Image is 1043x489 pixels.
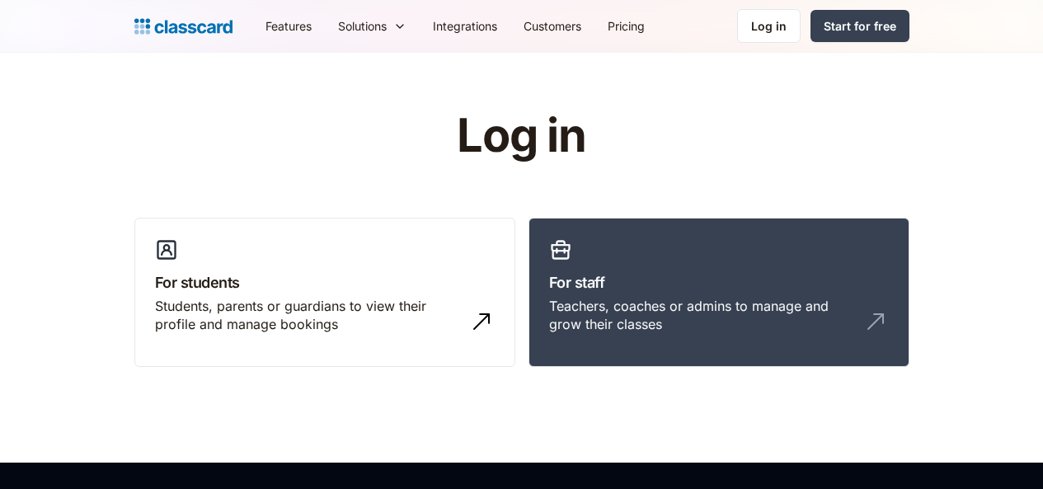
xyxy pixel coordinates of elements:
[420,7,510,45] a: Integrations
[134,218,515,368] a: For studentsStudents, parents or guardians to view their profile and manage bookings
[155,297,462,334] div: Students, parents or guardians to view their profile and manage bookings
[510,7,594,45] a: Customers
[155,271,495,294] h3: For students
[737,9,801,43] a: Log in
[529,218,909,368] a: For staffTeachers, coaches or admins to manage and grow their classes
[325,7,420,45] div: Solutions
[338,17,387,35] div: Solutions
[134,15,233,38] a: home
[252,7,325,45] a: Features
[549,297,856,334] div: Teachers, coaches or admins to manage and grow their classes
[751,17,787,35] div: Log in
[549,271,889,294] h3: For staff
[824,17,896,35] div: Start for free
[260,110,783,162] h1: Log in
[810,10,909,42] a: Start for free
[594,7,658,45] a: Pricing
